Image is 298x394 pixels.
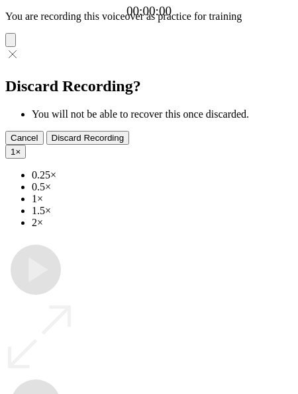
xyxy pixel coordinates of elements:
button: 1× [5,145,26,159]
li: 0.25× [32,169,293,181]
li: You will not be able to recover this once discarded. [32,108,293,120]
p: You are recording this voiceover as practice for training [5,11,293,22]
a: 00:00:00 [126,4,172,19]
li: 1.5× [32,205,293,217]
li: 0.5× [32,181,293,193]
h2: Discard Recording? [5,77,293,95]
li: 1× [32,193,293,205]
button: Discard Recording [46,131,130,145]
span: 1 [11,147,15,157]
button: Cancel [5,131,44,145]
li: 2× [32,217,293,229]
